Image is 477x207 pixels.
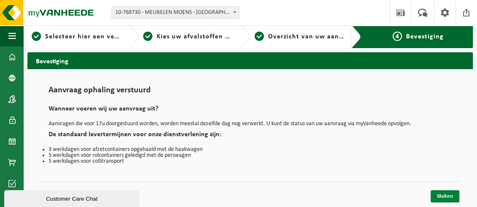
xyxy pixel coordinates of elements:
[27,52,473,69] h2: Bevestiging
[49,86,452,99] h1: Aanvraag ophaling verstuurd
[49,105,452,117] h2: Wanneer voeren wij uw aanvraag uit?
[4,188,141,207] iframe: chat widget
[112,7,239,19] span: 10-768730 - MEUBELEN MOENS - LONDERZEEL
[32,32,122,42] a: 1Selecteer hier een vestiging
[268,33,357,40] span: Overzicht van uw aanvraag
[111,6,239,19] span: 10-768730 - MEUBELEN MOENS - LONDERZEEL
[49,153,452,159] li: 5 werkdagen voor rolcontainers geledigd met de perswagen
[49,121,452,127] p: Aanvragen die voor 17u doorgestuurd worden, worden meestal dezelfde dag nog verwerkt. U kunt de s...
[431,190,459,202] a: Sluiten
[49,147,452,153] li: 3 werkdagen voor afzetcontainers opgehaald met de haakwagen
[32,32,41,41] span: 1
[255,32,345,42] a: 3Overzicht van uw aanvraag
[406,33,444,40] span: Bevestiging
[143,32,233,42] a: 2Kies uw afvalstoffen en recipiënten
[49,159,452,164] li: 5 werkdagen voor collitransport
[157,33,273,40] span: Kies uw afvalstoffen en recipiënten
[143,32,152,41] span: 2
[45,33,136,40] span: Selecteer hier een vestiging
[255,32,264,41] span: 3
[393,32,402,41] span: 4
[49,131,452,142] h2: De standaard levertermijnen voor onze dienstverlening zijn:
